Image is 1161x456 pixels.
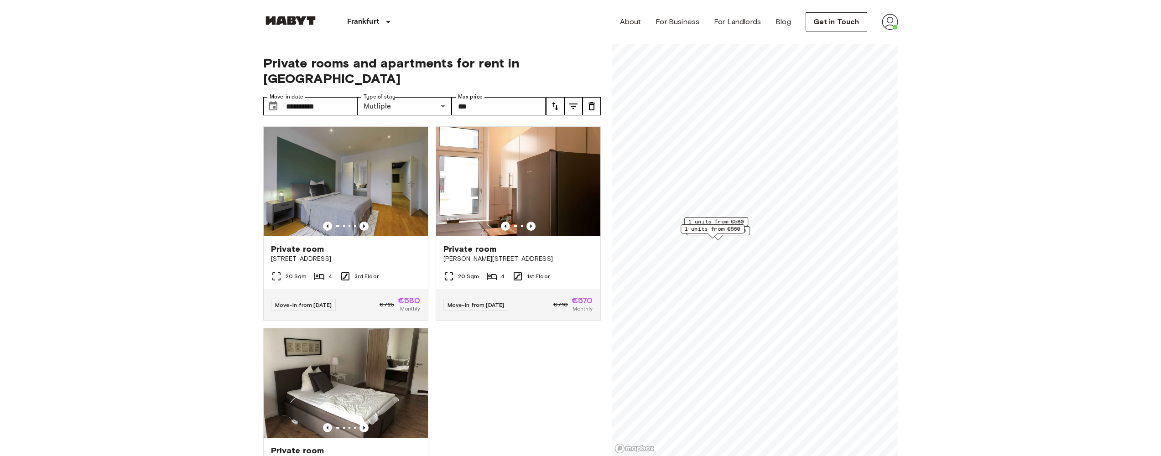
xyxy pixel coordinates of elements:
[572,296,593,305] span: €570
[443,244,497,254] span: Private room
[501,272,505,280] span: 4
[714,16,761,27] a: For Landlords
[684,217,748,231] div: Map marker
[263,126,428,321] a: Marketing picture of unit DE-04-026-006-04HFPrevious imagePrevious imagePrivate room[STREET_ADDRE...
[359,423,369,432] button: Previous image
[458,272,479,280] span: 20 Sqm
[526,222,536,231] button: Previous image
[263,16,318,25] img: Habyt
[328,272,332,280] span: 4
[354,272,379,280] span: 3rd Floor
[263,55,601,86] span: Private rooms and apartments for rent in [GEOGRAPHIC_DATA]
[398,296,421,305] span: €580
[271,254,421,264] span: [STREET_ADDRESS]
[458,93,483,101] label: Max price
[364,93,396,101] label: Type of stay
[656,16,699,27] a: For Business
[436,126,601,321] a: Marketing picture of unit DE-04-034-001-02HFPrevious imagePrevious imagePrivate room[PERSON_NAME]...
[270,93,303,101] label: Move-in date
[688,218,744,226] span: 1 units from €580
[359,222,369,231] button: Previous image
[357,97,452,115] div: Mutliple
[347,16,379,27] p: Frankfurt
[400,305,420,313] span: Monthly
[323,423,332,432] button: Previous image
[546,97,564,115] button: tune
[614,443,655,454] a: Mapbox logo
[553,301,568,309] span: €710
[583,97,601,115] button: tune
[380,301,394,309] span: €725
[271,445,324,456] span: Private room
[564,97,583,115] button: tune
[690,227,746,235] span: 1 units from €570
[681,224,744,238] div: Map marker
[448,301,505,308] span: Move-in from [DATE]
[776,16,791,27] a: Blog
[620,16,641,27] a: About
[264,328,428,438] img: Marketing picture of unit DE-04-030-002-04HF
[443,254,593,264] span: [PERSON_NAME][STREET_ADDRESS]
[573,305,593,313] span: Monthly
[286,272,307,280] span: 20 Sqm
[686,226,750,240] div: Map marker
[323,222,332,231] button: Previous image
[436,127,600,236] img: Marketing picture of unit DE-04-034-001-02HF
[275,301,332,308] span: Move-in from [DATE]
[501,222,510,231] button: Previous image
[685,225,740,233] span: 1 units from €560
[264,127,428,236] img: Marketing picture of unit DE-04-026-006-04HF
[264,97,282,115] button: Choose date, selected date is 15 Sep 2025
[527,272,550,280] span: 1st Floor
[271,244,324,254] span: Private room
[882,14,898,30] img: avatar
[806,12,867,31] a: Get in Touch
